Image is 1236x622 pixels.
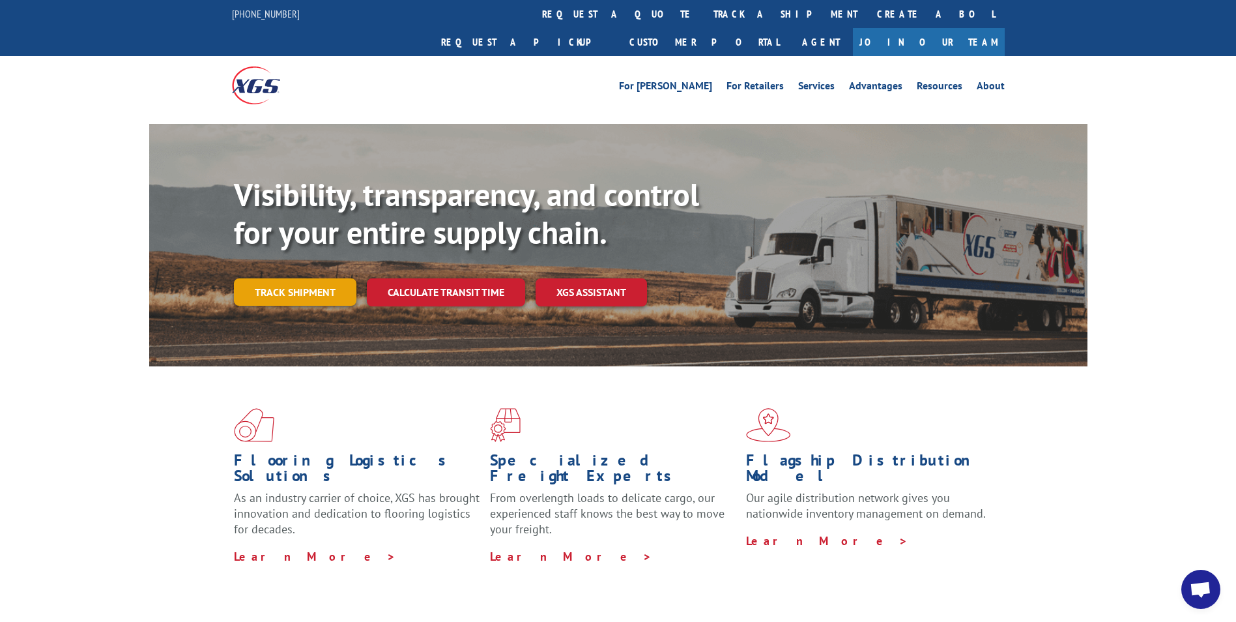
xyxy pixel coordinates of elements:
a: Learn More > [234,549,396,564]
a: Resources [917,81,962,95]
span: As an industry carrier of choice, XGS has brought innovation and dedication to flooring logistics... [234,490,480,537]
h1: Specialized Freight Experts [490,452,736,490]
a: Customer Portal [620,28,789,56]
a: For Retailers [726,81,784,95]
a: Join Our Team [853,28,1005,56]
a: Request a pickup [431,28,620,56]
a: Advantages [849,81,902,95]
img: xgs-icon-flagship-distribution-model-red [746,408,791,442]
a: Calculate transit time [367,278,525,306]
a: About [977,81,1005,95]
a: [PHONE_NUMBER] [232,7,300,20]
img: xgs-icon-focused-on-flooring-red [490,408,521,442]
a: Learn More > [490,549,652,564]
a: Agent [789,28,853,56]
p: From overlength loads to delicate cargo, our experienced staff knows the best way to move your fr... [490,490,736,548]
h1: Flagship Distribution Model [746,452,992,490]
b: Visibility, transparency, and control for your entire supply chain. [234,174,699,252]
img: xgs-icon-total-supply-chain-intelligence-red [234,408,274,442]
a: Track shipment [234,278,356,306]
span: Our agile distribution network gives you nationwide inventory management on demand. [746,490,986,521]
h1: Flooring Logistics Solutions [234,452,480,490]
a: Services [798,81,835,95]
a: Learn More > [746,533,908,548]
a: For [PERSON_NAME] [619,81,712,95]
a: XGS ASSISTANT [536,278,647,306]
div: Open chat [1181,570,1220,609]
